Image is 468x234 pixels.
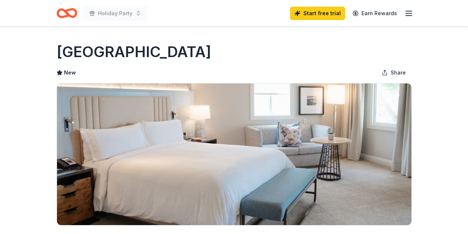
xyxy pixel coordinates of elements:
[57,42,211,62] h1: [GEOGRAPHIC_DATA]
[391,68,406,77] span: Share
[290,7,345,20] a: Start free trial
[376,65,412,80] button: Share
[57,83,411,225] img: Image for Waldorf Astoria Monarch Beach Resort & Club
[83,6,147,21] button: Holiday Party
[98,9,132,18] span: Holiday Party
[57,4,77,22] a: Home
[64,68,76,77] span: New
[348,7,401,20] a: Earn Rewards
